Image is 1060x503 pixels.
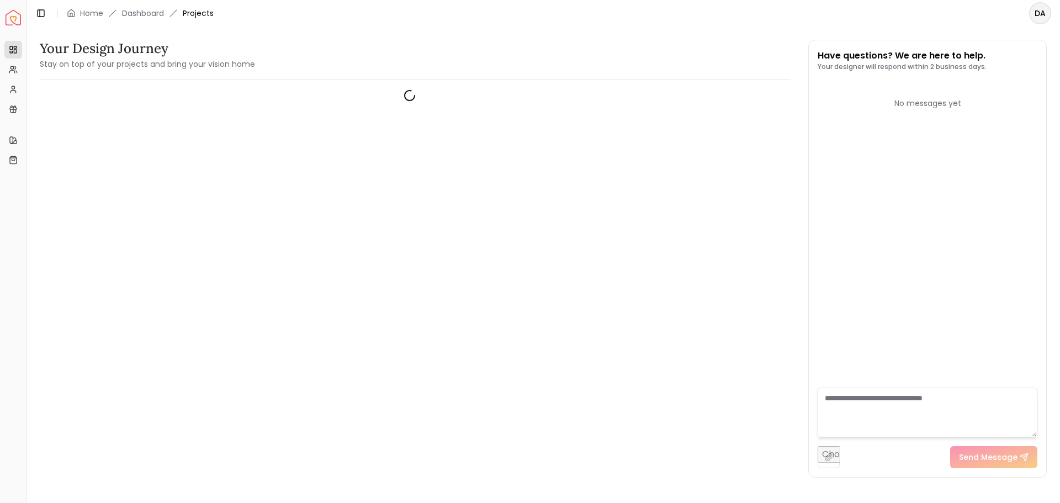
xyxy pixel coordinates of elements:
[67,8,214,19] nav: breadcrumb
[122,8,164,19] a: Dashboard
[40,40,255,57] h3: Your Design Journey
[80,8,103,19] a: Home
[818,49,987,62] p: Have questions? We are here to help.
[40,59,255,70] small: Stay on top of your projects and bring your vision home
[6,10,21,25] a: Spacejoy
[183,8,214,19] span: Projects
[818,98,1037,109] div: No messages yet
[6,10,21,25] img: Spacejoy Logo
[1030,3,1050,23] span: DA
[1029,2,1051,24] button: DA
[818,62,987,71] p: Your designer will respond within 2 business days.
